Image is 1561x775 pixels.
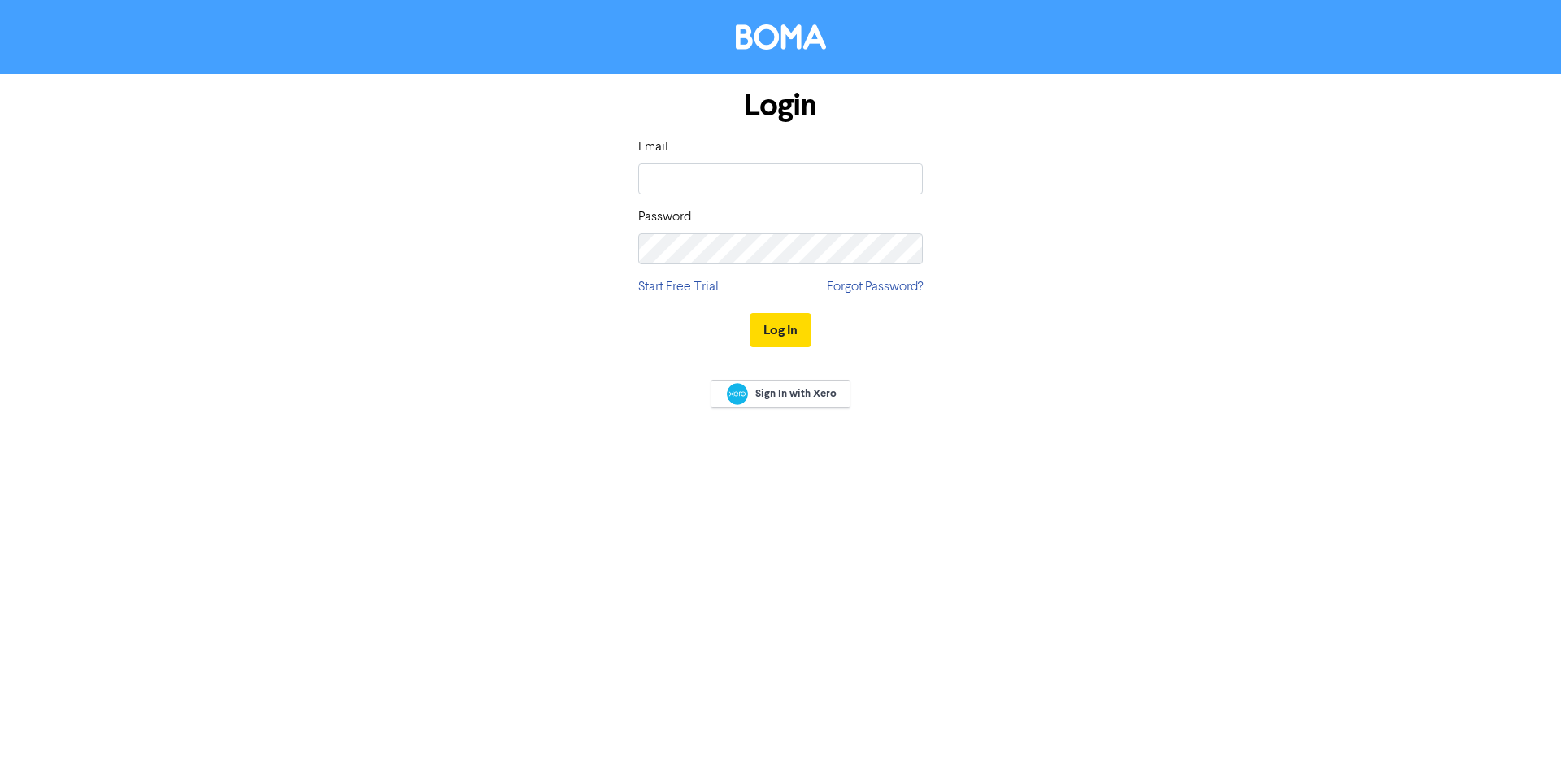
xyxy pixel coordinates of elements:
[638,277,719,297] a: Start Free Trial
[711,380,850,408] a: Sign In with Xero
[727,383,748,405] img: Xero logo
[638,87,923,124] h1: Login
[827,277,923,297] a: Forgot Password?
[750,313,811,347] button: Log In
[755,386,837,401] span: Sign In with Xero
[638,137,668,157] label: Email
[736,24,826,50] img: BOMA Logo
[638,207,691,227] label: Password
